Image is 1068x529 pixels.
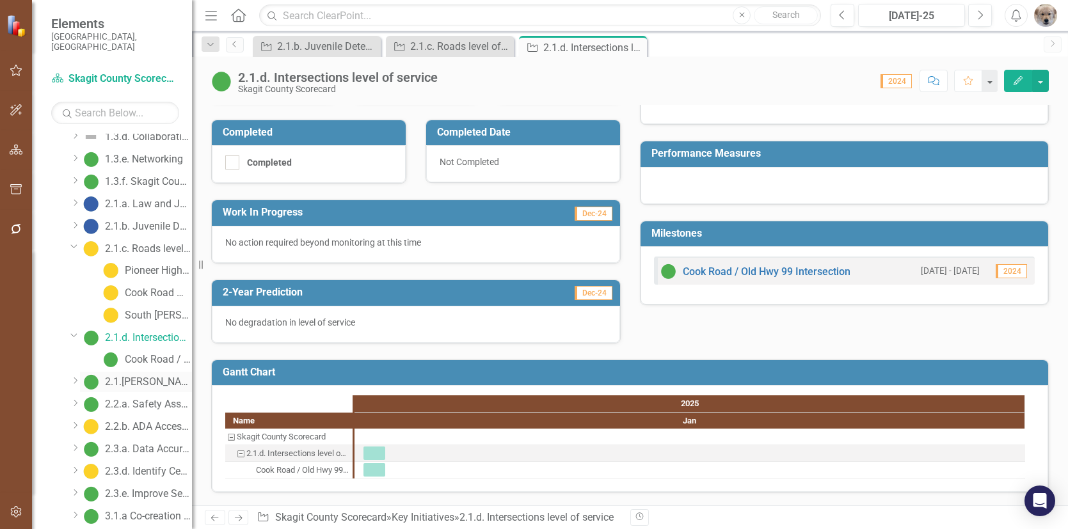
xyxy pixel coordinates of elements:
[437,127,614,138] h3: Completed Date
[83,241,99,257] img: Caution
[83,219,99,234] img: No Information
[1034,4,1057,27] img: Ken Hansen
[225,445,353,462] div: 2.1.d. Intersections level of service
[651,228,1042,239] h3: Milestones
[83,196,99,212] img: No Information
[100,260,192,281] a: Pioneer Highway MP 0-3.09
[80,484,192,504] a: 2.3.e. Improve Security Posture of Technology infrastructure
[275,511,387,523] a: Skagit County Scorecard
[225,316,607,329] p: No degradation in level of service
[83,374,99,390] img: On Target
[105,510,192,522] div: 3.1.a Co-creation of countywide cross-jurisdictional ….
[125,310,192,321] div: South [PERSON_NAME] Road MP 0-0.77
[223,127,399,138] h3: Completed
[105,466,192,477] div: 2.3.d. Identify Centralized Digital Portfolio (shared technology)
[83,129,99,145] img: Not Defined
[858,4,965,27] button: [DATE]-25
[80,439,192,459] a: 2.3.a. Data Accuracy Improvement Project
[683,265,850,278] a: Cook Road / Old Hwy 99 Intersection
[105,332,192,343] div: 2.1.d. Intersections level of service
[1024,486,1055,516] div: Open Intercom Messenger
[51,31,179,52] small: [GEOGRAPHIC_DATA], [GEOGRAPHIC_DATA]
[921,265,980,277] small: [DATE] - [DATE]
[259,4,821,27] input: Search ClearPoint...
[225,462,353,478] div: Task: Start date: 2025-01-01 End date: 2025-01-02
[575,207,612,221] span: Dec-24
[103,352,118,367] img: On Target
[257,510,620,525] div: » »
[238,84,438,94] div: Skagit County Scorecard
[225,445,353,462] div: Task: Start date: 2025-01-01 End date: 2025-01-02
[80,239,192,259] a: 2.1.c. Roads level of service
[80,394,192,415] a: 2.2.a. Safety Assessments of County Campuses and Facilities
[105,243,192,255] div: 2.1.c. Roads level of service
[223,207,485,218] h3: Work In Progress
[100,283,192,303] a: Cook Road MP 1.86-5.62
[103,263,118,278] img: Caution
[80,127,192,147] a: 1.3.d. Collaboration project
[80,372,192,392] a: 2.1.[PERSON_NAME] level of service
[83,509,99,524] img: On Target
[83,441,99,457] img: On Target
[80,506,192,526] a: 3.1.a Co-creation of countywide cross-jurisdictional ….
[105,421,192,432] div: 2.2.b. ADA Accessibility
[105,154,183,165] div: 1.3.e. Networking
[6,14,29,36] img: ClearPoint Strategy
[575,286,612,300] span: Dec-24
[459,511,614,523] div: 2.1.d. Intersections level of service
[80,461,192,482] a: 2.3.d. Identify Centralized Digital Portfolio (shared technology)
[355,413,1025,429] div: Jan
[105,399,192,410] div: 2.2.a. Safety Assessments of County Campuses and Facilities
[83,419,99,434] img: Caution
[363,463,385,477] div: Task: Start date: 2025-01-01 End date: 2025-01-02
[225,429,353,445] div: Task: Skagit County Scorecard Start date: 2025-01-01 End date: 2025-01-02
[125,354,192,365] div: Cook Road / Old Hwy 99 Intersection
[83,330,99,345] img: On Target
[651,148,1042,159] h3: Performance Measures
[881,74,912,88] span: 2024
[996,264,1027,278] span: 2024
[105,198,192,210] div: 2.1.a. Law and Justice Campus
[105,131,192,143] div: 1.3.d. Collaboration project
[223,287,485,298] h3: 2-Year Prediction
[225,462,353,478] div: Cook Road / Old Hwy 99 Intersection
[83,397,99,412] img: On Target
[103,308,118,323] img: Caution
[80,194,192,214] a: 2.1.a. Law and Justice Campus
[83,152,99,167] img: On Target
[83,486,99,501] img: On Target
[103,285,118,301] img: Caution
[389,38,511,54] a: 2.1.c. Roads level of service
[772,10,800,20] span: Search
[225,429,353,445] div: Skagit County Scorecard
[100,305,192,326] a: South [PERSON_NAME] Road MP 0-0.77
[51,16,179,31] span: Elements
[410,38,511,54] div: 2.1.c. Roads level of service
[246,445,349,462] div: 2.1.d. Intersections level of service
[100,349,192,370] a: Cook Road / Old Hwy 99 Intersection
[125,265,192,276] div: Pioneer Highway MP 0-3.09
[51,102,179,124] input: Search Below...
[363,446,385,460] div: Task: Start date: 2025-01-01 End date: 2025-01-02
[238,70,438,84] div: 2.1.d. Intersections level of service
[105,221,192,232] div: 2.1.b. Juvenile Detention Facility
[80,328,192,348] a: 2.1.d. Intersections level of service
[80,416,192,437] a: 2.2.b. ADA Accessibility
[392,511,454,523] a: Key Initiatives
[51,72,179,86] a: Skagit County Scorecard
[863,8,960,24] div: [DATE]-25
[256,462,349,478] div: Cook Road / Old Hwy 99 Intersection
[661,264,676,279] img: On Target
[223,367,1042,378] h3: Gantt Chart
[237,429,326,445] div: Skagit County Scorecard
[426,145,620,182] div: Not Completed
[83,174,99,189] img: On Target
[80,216,192,237] a: 2.1.b. Juvenile Detention Facility
[754,6,818,24] button: Search
[80,171,192,192] a: 1.3.f. Skagit County WEESK Training
[125,287,192,299] div: Cook Road MP 1.86-5.62
[225,236,607,249] p: No action required beyond monitoring at this time
[225,413,353,429] div: Name
[105,443,192,455] div: 2.3.a. Data Accuracy Improvement Project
